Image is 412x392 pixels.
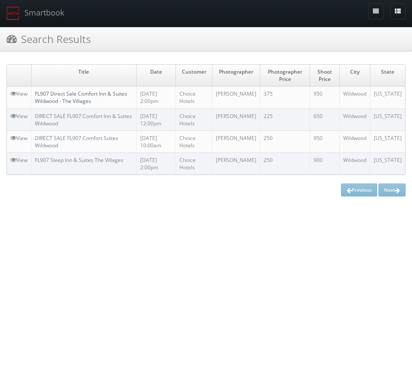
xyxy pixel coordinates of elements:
[370,109,405,131] td: [US_STATE]
[339,131,370,152] td: Wildwood
[35,134,118,149] a: DIRECT SALE FL907 Comfort Suites Wildwood
[212,109,260,131] td: [PERSON_NAME]
[10,90,28,97] a: View
[136,131,175,152] td: [DATE] 10:00am
[260,65,310,87] td: Photographer Price
[175,131,212,152] td: Choice Hotels
[339,87,370,109] td: Wildwood
[10,156,28,164] a: View
[339,109,370,131] td: Wildwood
[212,65,260,87] td: Photographer
[310,131,339,152] td: 950
[136,87,175,109] td: [DATE] 2:00pm
[212,153,260,175] td: [PERSON_NAME]
[35,156,123,164] a: FL907 Sleep Inn & Suites The Villages
[260,109,310,131] td: 225
[260,87,310,109] td: 375
[310,65,339,87] td: Shoot Price
[370,65,405,87] td: State
[31,65,137,87] td: Title
[175,87,212,109] td: Choice Hotels
[370,153,405,175] td: [US_STATE]
[175,65,212,87] td: Customer
[260,131,310,152] td: 250
[310,153,339,175] td: 900
[339,153,370,175] td: Wildwood
[35,112,132,127] a: DIRECT SALE FL907 Comfort Inn & Suites Wildwood
[10,112,28,120] a: View
[35,90,127,105] a: FL907 Direct Sale Comfort Inn & Suites Wildwood - The Villages
[310,109,339,131] td: 650
[136,65,175,87] td: Date
[10,134,28,142] a: View
[212,87,260,109] td: [PERSON_NAME]
[175,109,212,131] td: Choice Hotels
[310,87,339,109] td: 950
[6,6,20,20] img: smartbook-logo.png
[370,131,405,152] td: [US_STATE]
[339,65,370,87] td: City
[136,109,175,131] td: [DATE] 12:00pm
[136,153,175,175] td: [DATE] 2:00pm
[260,153,310,175] td: 250
[370,87,405,109] td: [US_STATE]
[212,131,260,152] td: [PERSON_NAME]
[175,153,212,175] td: Choice Hotels
[6,31,91,47] h3: Search Results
